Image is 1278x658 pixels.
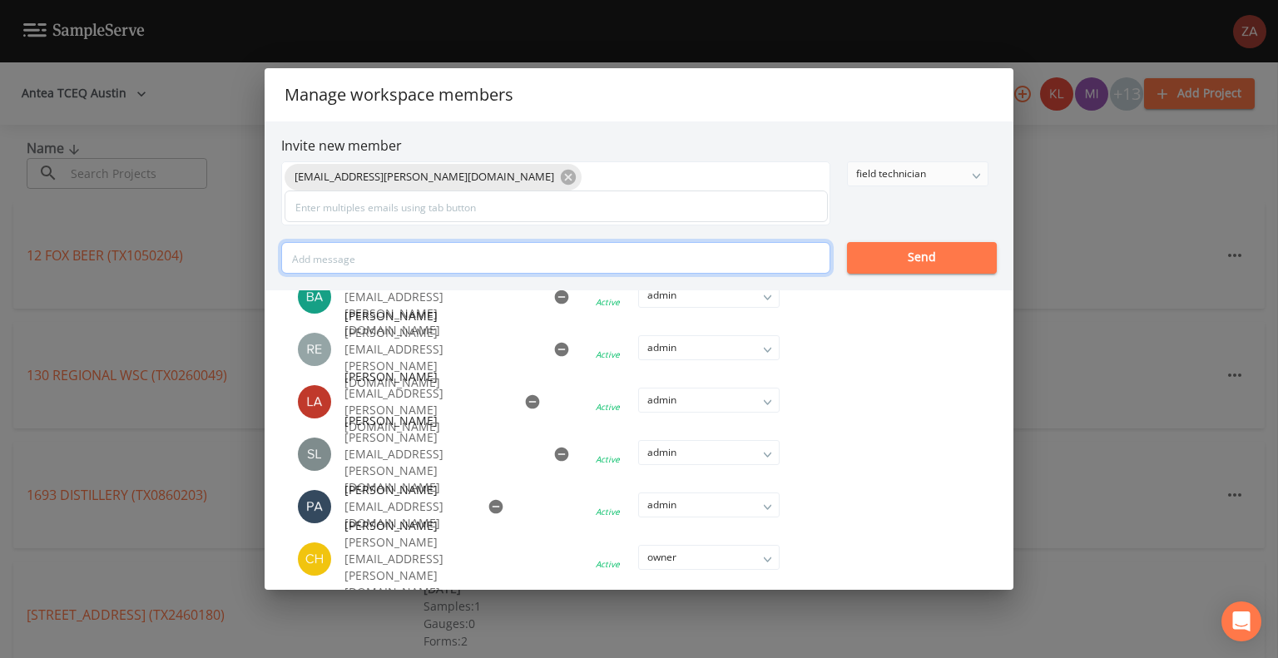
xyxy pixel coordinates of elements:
[344,369,504,385] span: [PERSON_NAME]
[344,482,468,498] span: [PERSON_NAME]
[298,280,331,314] img: 4054094aff8a4a6e73486c5351b75673
[281,138,997,154] h6: Invite new member
[344,413,533,429] span: [PERSON_NAME]
[848,162,988,186] div: field technician
[285,190,828,222] input: Enter multiples emails using tab button
[847,242,997,274] button: Send
[344,385,504,435] p: [EMAIL_ADDRESS][PERSON_NAME][DOMAIN_NAME]
[298,333,331,366] img: e720f1e92442e99c2aab0e3b783e6548
[596,558,620,570] div: Active
[639,546,779,569] div: owner
[298,490,344,523] div: Paul Vann
[344,429,533,496] p: [PERSON_NAME][EMAIL_ADDRESS][PERSON_NAME][DOMAIN_NAME]
[298,333,344,366] div: Reagan Janecek
[285,164,582,190] div: [EMAIL_ADDRESS][PERSON_NAME][DOMAIN_NAME]
[285,169,564,186] span: [EMAIL_ADDRESS][PERSON_NAME][DOMAIN_NAME]
[344,272,533,339] p: [PERSON_NAME][EMAIL_ADDRESS][PERSON_NAME][DOMAIN_NAME]
[265,68,1013,121] h2: Manage workspace members
[281,242,830,274] input: Add message
[1221,601,1261,641] div: Open Intercom Messenger
[298,542,344,576] div: Charles Medina
[344,324,533,391] p: [PERSON_NAME][EMAIL_ADDRESS][PERSON_NAME][DOMAIN_NAME]
[298,438,344,471] div: Sloan Rigamonti
[344,498,468,532] p: [EMAIL_ADDRESS][DOMAIN_NAME]
[344,517,533,534] span: [PERSON_NAME]
[344,534,533,601] p: [PERSON_NAME][EMAIL_ADDRESS][PERSON_NAME][DOMAIN_NAME]
[298,542,331,576] img: c74b8b8b1c7a9d34f67c5e0ca157ed15
[298,385,344,418] div: Lauren Saenz
[298,438,331,471] img: 0d5b2d5fd6ef1337b72e1b2735c28582
[298,385,331,418] img: cf6e799eed601856facf0d2563d1856d
[344,308,533,324] span: [PERSON_NAME]
[298,490,331,523] img: b17d2fe1905336b00f7c80abca93f3e1
[298,280,344,314] div: Baley Jones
